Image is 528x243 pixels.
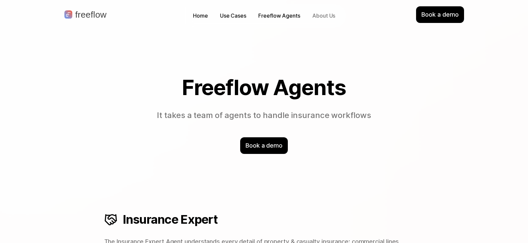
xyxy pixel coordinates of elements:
p: freeflow [75,10,107,19]
p: Book a demo [421,10,458,19]
a: About Us [309,11,338,21]
p: Home [193,12,208,20]
a: Freeflow Agents [255,11,303,21]
p: About Us [312,12,335,20]
a: Home [190,11,211,21]
div: Book a demo [240,137,288,154]
p: Book a demo [246,141,282,150]
div: Book a demo [416,6,464,23]
div: Use Cases [220,12,246,20]
h1: Freeflow Agents [72,76,456,99]
p: Freeflow Agents [258,12,300,20]
p: It takes a team of agents to handle insurance workflows [143,110,385,121]
h3: Insurance Expert [123,212,424,227]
